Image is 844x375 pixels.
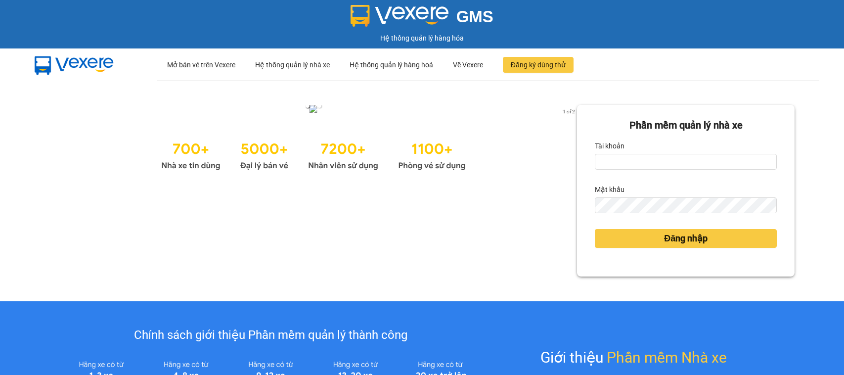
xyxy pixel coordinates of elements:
[563,105,577,116] button: next slide / item
[351,15,493,23] a: GMS
[255,49,330,81] div: Hệ thống quản lý nhà xe
[317,104,321,108] li: slide item 2
[540,346,727,369] div: Giới thiệu
[511,59,566,70] span: Đăng ký dùng thử
[306,104,310,108] li: slide item 1
[560,105,577,118] p: 1 of 2
[2,33,842,44] div: Hệ thống quản lý hàng hóa
[595,182,624,197] label: Mật khẩu
[351,5,448,27] img: logo 2
[595,197,777,213] input: Mật khẩu
[664,232,708,245] span: Đăng nhập
[49,105,63,116] button: previous slide / item
[503,57,574,73] button: Đăng ký dùng thử
[453,49,483,81] div: Về Vexere
[456,7,493,26] span: GMS
[59,326,482,345] div: Chính sách giới thiệu Phần mềm quản lý thành công
[595,138,624,154] label: Tài khoản
[595,229,777,248] button: Đăng nhập
[595,118,777,133] div: Phần mềm quản lý nhà xe
[350,49,433,81] div: Hệ thống quản lý hàng hoá
[161,136,466,173] img: Statistics.png
[167,49,235,81] div: Mở bán vé trên Vexere
[25,48,124,81] img: mbUUG5Q.png
[595,154,777,170] input: Tài khoản
[607,346,727,369] span: Phần mềm Nhà xe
